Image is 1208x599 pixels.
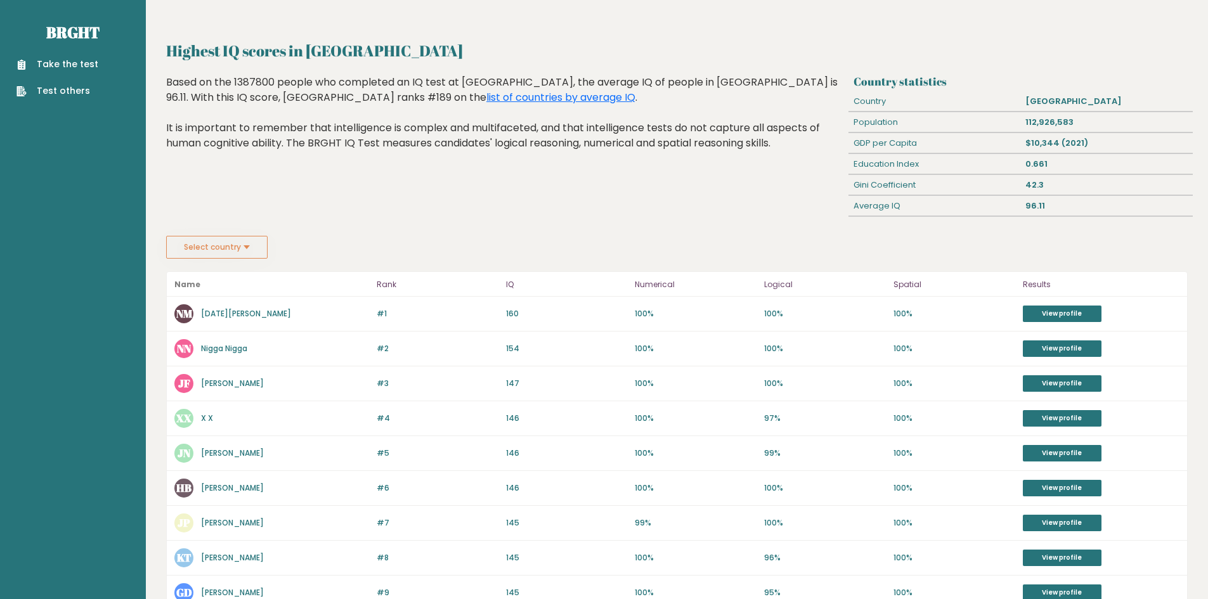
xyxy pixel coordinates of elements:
text: HB [176,480,192,495]
p: 100% [893,413,1015,424]
p: 100% [635,413,757,424]
p: #1 [377,308,498,319]
p: #7 [377,517,498,529]
p: Spatial [893,277,1015,292]
div: 112,926,583 [1021,112,1193,132]
p: 100% [635,343,757,354]
p: 100% [764,378,886,389]
p: Numerical [635,277,757,292]
a: [PERSON_NAME] [201,517,264,528]
p: 100% [764,308,886,319]
div: Gini Coefficient [848,175,1020,195]
h2: Highest IQ scores in [GEOGRAPHIC_DATA] [166,39,1188,62]
p: 145 [506,587,628,598]
a: View profile [1023,340,1101,357]
a: [PERSON_NAME] [201,448,264,458]
a: View profile [1023,515,1101,531]
p: 100% [635,482,757,494]
p: 100% [893,517,1015,529]
p: Rank [377,277,498,292]
p: #9 [377,587,498,598]
p: Results [1023,277,1179,292]
p: Logical [764,277,886,292]
a: View profile [1023,306,1101,322]
p: 145 [506,552,628,564]
div: 0.661 [1021,154,1193,174]
p: 100% [635,587,757,598]
a: [PERSON_NAME] [201,378,264,389]
p: #3 [377,378,498,389]
div: GDP per Capita [848,133,1020,153]
p: IQ [506,277,628,292]
p: 100% [635,552,757,564]
div: Education Index [848,154,1020,174]
div: $10,344 (2021) [1021,133,1193,153]
p: 99% [635,517,757,529]
a: Test others [16,84,98,98]
div: Based on the 1387800 people who completed an IQ test at [GEOGRAPHIC_DATA], the average IQ of peop... [166,75,844,170]
p: #8 [377,552,498,564]
p: 100% [893,482,1015,494]
p: 100% [764,482,886,494]
p: 154 [506,343,628,354]
a: [PERSON_NAME] [201,552,264,563]
b: Name [174,279,200,290]
text: XX [176,411,192,425]
a: View profile [1023,445,1101,461]
p: 100% [893,378,1015,389]
p: #5 [377,448,498,459]
a: [DATE][PERSON_NAME] [201,308,291,319]
div: Population [848,112,1020,132]
p: 100% [893,308,1015,319]
p: 99% [764,448,886,459]
text: JP [178,515,190,530]
div: [GEOGRAPHIC_DATA] [1021,91,1193,112]
p: 100% [635,448,757,459]
text: NN [177,341,192,356]
p: 100% [764,343,886,354]
div: Country [848,91,1020,112]
text: KT [177,550,192,565]
p: 95% [764,587,886,598]
p: 160 [506,308,628,319]
p: 100% [635,378,757,389]
a: [PERSON_NAME] [201,587,264,598]
text: JN [178,446,191,460]
text: NM [176,306,193,321]
text: JF [178,376,190,390]
p: 100% [893,552,1015,564]
p: #6 [377,482,498,494]
p: 96% [764,552,886,564]
h3: Country statistics [854,75,1188,88]
a: [PERSON_NAME] [201,482,264,493]
a: View profile [1023,480,1101,496]
p: #2 [377,343,498,354]
a: Brght [46,22,100,42]
p: 146 [506,482,628,494]
p: 100% [893,343,1015,354]
p: 100% [893,587,1015,598]
p: 100% [764,517,886,529]
p: 100% [893,448,1015,459]
a: list of countries by average IQ [486,90,635,105]
a: Nigga Nigga [201,343,247,354]
p: 97% [764,413,886,424]
p: 146 [506,448,628,459]
a: View profile [1023,550,1101,566]
p: #4 [377,413,498,424]
a: Take the test [16,58,98,71]
p: 147 [506,378,628,389]
a: View profile [1023,375,1101,392]
p: 146 [506,413,628,424]
div: 96.11 [1021,196,1193,216]
button: Select country [166,236,268,259]
p: 100% [635,308,757,319]
a: View profile [1023,410,1101,427]
div: Average IQ [848,196,1020,216]
a: X X [201,413,213,423]
div: 42.3 [1021,175,1193,195]
p: 145 [506,517,628,529]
